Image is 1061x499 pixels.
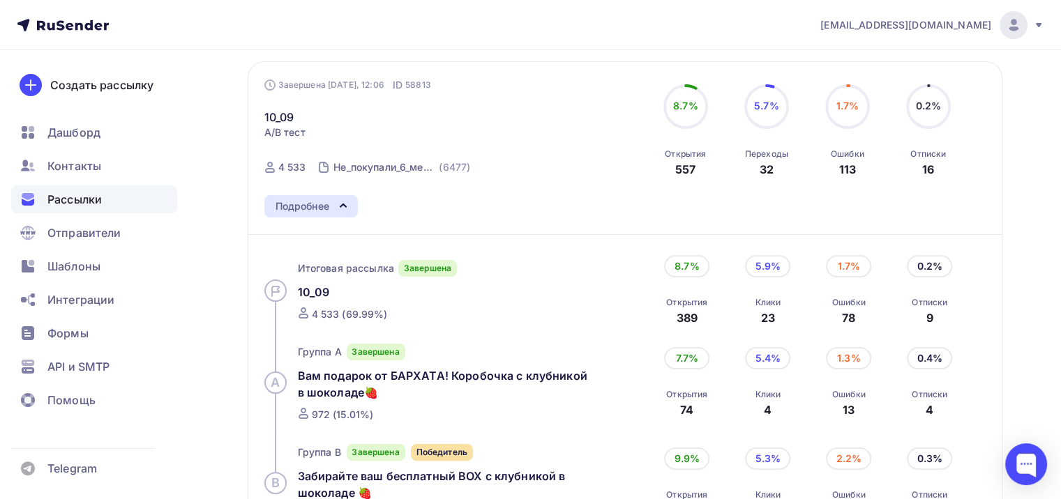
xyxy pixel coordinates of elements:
div: (6477) [439,160,470,174]
div: Завершена [347,344,405,360]
a: Вам подарок от БАРХАТА! Коробочка с клубникой в шоколаде🍓 [298,367,616,401]
div: 2.2% [826,447,871,470]
span: Контакты [47,158,101,174]
span: Дашборд [47,124,100,141]
span: Рассылки [47,191,102,208]
div: Завершена [347,444,405,461]
span: 8.7% [673,100,698,112]
a: Контакты [11,152,177,180]
a: Дашборд [11,118,177,146]
div: 389 [666,309,707,326]
div: 9 [912,309,947,326]
span: 10_09 [298,285,330,299]
div: Завершена [DATE], 12:06 [264,78,431,92]
span: 1.7% [836,100,859,112]
a: 10_09 [264,109,294,125]
div: 0.4% [907,347,952,369]
span: Шаблоны [47,258,100,275]
a: Рассылки [11,185,177,213]
a: 10_09 [298,284,616,300]
span: API и SMTP [47,358,110,375]
div: Отписки [912,389,947,400]
div: Клики [755,297,781,308]
div: 557 [675,161,695,178]
div: Отписки [912,297,947,308]
div: Итоговая рассылка [298,261,394,275]
div: 13 [832,401,866,418]
div: 0.3% [907,447,952,470]
div: Подробнее [276,198,329,215]
div: 4 [755,401,781,418]
div: Группа B [298,445,347,459]
span: ID [393,78,402,92]
div: 74 [666,401,707,418]
div: Отписки [910,148,946,160]
span: Интеграции [47,291,114,308]
div: Открытия [666,389,707,400]
div: Победитель [411,444,473,461]
div: 5.4% [745,347,790,369]
span: B [271,475,280,491]
div: Группа A [298,345,347,359]
div: Переходы [745,148,788,160]
div: 113 [839,161,856,178]
div: 23 [755,309,781,326]
div: Клики [755,389,781,400]
div: 0.2% [907,255,952,277]
div: Ошибки [831,148,864,160]
div: 78 [832,309,866,326]
span: Telegram [47,460,97,477]
span: 0.2% [915,100,941,112]
a: Отправители [11,219,177,247]
span: A [271,374,280,391]
span: 5.7% [754,100,779,112]
div: Завершена [398,260,457,277]
span: [EMAIL_ADDRESS][DOMAIN_NAME] [820,18,991,32]
div: Не_покупали_6_месяцев_до_этого_1_заказ_и_более_10_09 [333,160,436,174]
div: Открытия [665,148,706,160]
span: Отправители [47,224,121,241]
div: Создать рассылку [50,77,153,93]
div: 9.9% [664,447,709,470]
div: Ошибки [832,389,866,400]
div: Ошибки [832,297,866,308]
a: Формы [11,319,177,347]
div: 1.7% [826,255,871,277]
div: 4 [912,401,947,418]
span: Вам подарок от БАРХАТА! Коробочка с клубникой в шоколаде🍓 [298,369,587,399]
a: Шаблоны [11,252,177,280]
div: 1.3% [826,347,871,369]
div: 4 533 [278,160,306,174]
span: 58813 [405,78,431,92]
span: Помощь [47,392,96,408]
div: Открытия [666,297,707,308]
div: 972 (15.01%) [312,408,374,422]
div: 5.3% [745,447,790,470]
div: 32 [760,161,774,178]
div: 4 533 (69.99%) [312,307,388,321]
div: 7.7% [664,347,709,369]
div: 5.9% [745,255,790,277]
a: Не_покупали_6_месяцев_до_этого_1_заказ_и_более_10_09 (6477) [332,156,472,178]
div: 16 [922,161,934,178]
span: Формы [47,325,89,341]
div: 8.7% [664,255,709,277]
span: A/B тест [264,125,306,139]
a: [EMAIL_ADDRESS][DOMAIN_NAME] [820,11,1044,39]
